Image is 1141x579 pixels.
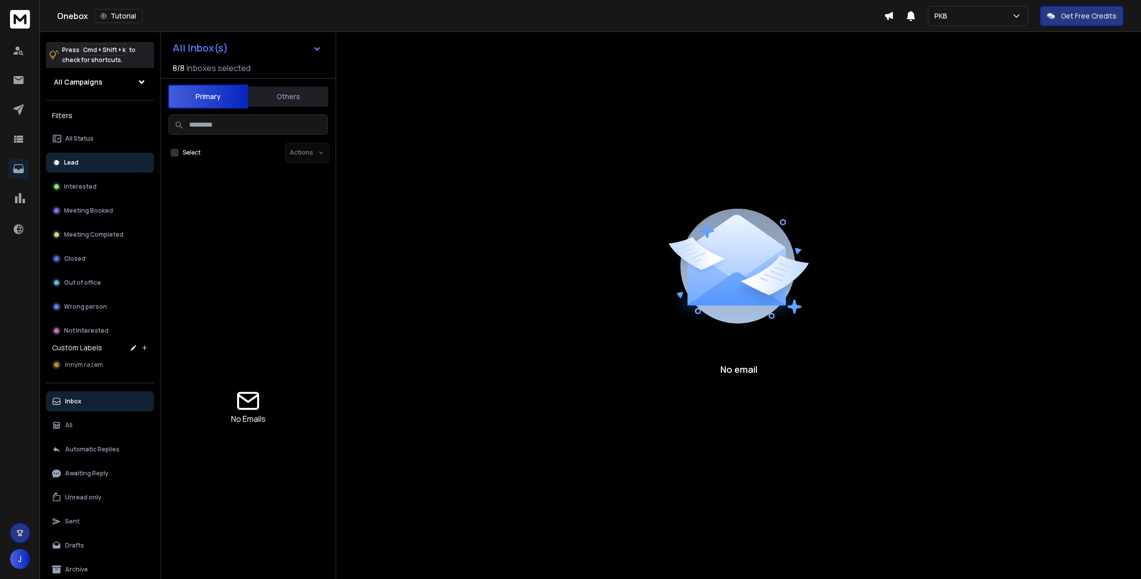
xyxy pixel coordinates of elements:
[46,391,154,411] button: Inbox
[183,149,201,157] label: Select
[82,44,127,56] span: Cmd + Shift + k
[52,343,102,353] h3: Custom Labels
[64,303,107,311] p: Wrong person
[46,153,154,173] button: Lead
[65,565,88,573] p: Archive
[65,421,73,429] p: All
[46,439,154,459] button: Automatic Replies
[65,517,80,525] p: Sent
[64,207,113,215] p: Meeting Booked
[64,159,79,167] p: Lead
[46,109,154,123] h3: Filters
[46,463,154,483] button: Awaiting Reply
[65,397,82,405] p: Inbox
[64,183,97,191] p: Interested
[46,297,154,317] button: Wrong person
[165,38,330,58] button: All Inbox(s)
[65,541,84,549] p: Drafts
[934,11,951,21] p: PKB
[46,201,154,221] button: Meeting Booked
[64,327,109,335] p: Not Interested
[62,45,136,65] p: Press to check for shortcuts.
[46,273,154,293] button: Out of office
[46,225,154,245] button: Meeting Completed
[65,135,94,143] p: All Status
[64,279,101,287] p: Out of office
[1040,6,1123,26] button: Get Free Credits
[46,177,154,197] button: Interested
[64,231,124,239] p: Meeting Completed
[46,129,154,149] button: All Status
[65,469,109,477] p: Awaiting Reply
[173,62,185,74] span: 8 / 8
[248,86,328,108] button: Others
[720,362,757,376] p: No email
[46,415,154,435] button: All
[173,43,228,53] h1: All Inbox(s)
[1061,11,1116,21] p: Get Free Credits
[54,77,103,87] h1: All Campaigns
[46,355,154,375] button: Innym razem
[46,511,154,531] button: Sent
[46,72,154,92] button: All Campaigns
[46,249,154,269] button: Closed
[46,487,154,507] button: Unread only
[65,445,120,453] p: Automatic Replies
[231,413,266,425] p: No Emails
[10,549,30,569] button: J
[187,62,251,74] h3: Inboxes selected
[64,255,86,263] p: Closed
[168,85,248,109] button: Primary
[65,493,102,501] p: Unread only
[94,9,143,23] button: Tutorial
[57,9,884,23] div: Onebox
[46,535,154,555] button: Drafts
[46,321,154,341] button: Not Interested
[65,361,103,369] span: Innym razem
